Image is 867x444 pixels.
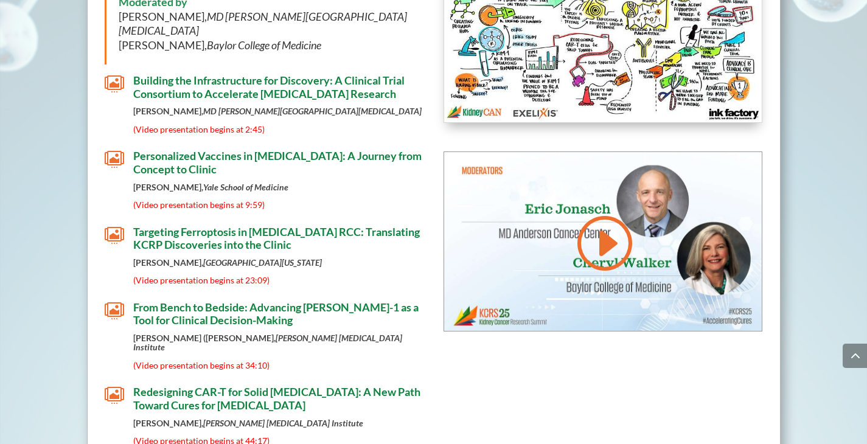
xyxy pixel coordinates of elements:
em: MD [PERSON_NAME][GEOGRAPHIC_DATA][MEDICAL_DATA] [119,10,407,37]
span: (Video presentation begins at 23:09) [133,275,270,285]
span: [PERSON_NAME], [PERSON_NAME], [119,10,407,52]
em: Yale School of Medicine [203,182,288,192]
em: [GEOGRAPHIC_DATA][US_STATE] [203,257,322,268]
strong: [PERSON_NAME], [133,106,422,116]
em: Baylor College of Medicine [207,38,321,52]
span:  [105,386,124,405]
span:  [105,74,124,94]
strong: [PERSON_NAME] ([PERSON_NAME], [133,333,402,352]
span: Redesigning CAR-T for Solid [MEDICAL_DATA]: A New Path Toward Cures for [MEDICAL_DATA] [133,385,420,412]
span: Targeting Ferroptosis in [MEDICAL_DATA] RCC: Translating KCRP Discoveries into the Clinic [133,225,420,252]
span: (Video presentation begins at 9:59) [133,199,265,210]
span:  [105,226,124,245]
span:  [105,301,124,321]
span:  [105,150,124,169]
strong: [PERSON_NAME], [133,418,363,428]
strong: [PERSON_NAME], [133,182,288,192]
em: [PERSON_NAME] [MEDICAL_DATA] Institute [133,333,402,352]
span: Building the Infrastructure for Discovery: A Clinical Trial Consortium to Accelerate [MEDICAL_DAT... [133,74,405,100]
em: MD [PERSON_NAME][GEOGRAPHIC_DATA][MEDICAL_DATA] [203,106,422,116]
strong: [PERSON_NAME], [133,257,322,268]
em: [PERSON_NAME] [MEDICAL_DATA] Institute [203,418,363,428]
span: (Video presentation begins at 34:10) [133,360,270,370]
span: Personalized Vaccines in [MEDICAL_DATA]: A Journey from Concept to Clinic [133,149,422,176]
span: (Video presentation begins at 2:45) [133,124,265,134]
span: From Bench to Bedside: Advancing [PERSON_NAME]-1 as a Tool for Clinical Decision-Making [133,300,419,327]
